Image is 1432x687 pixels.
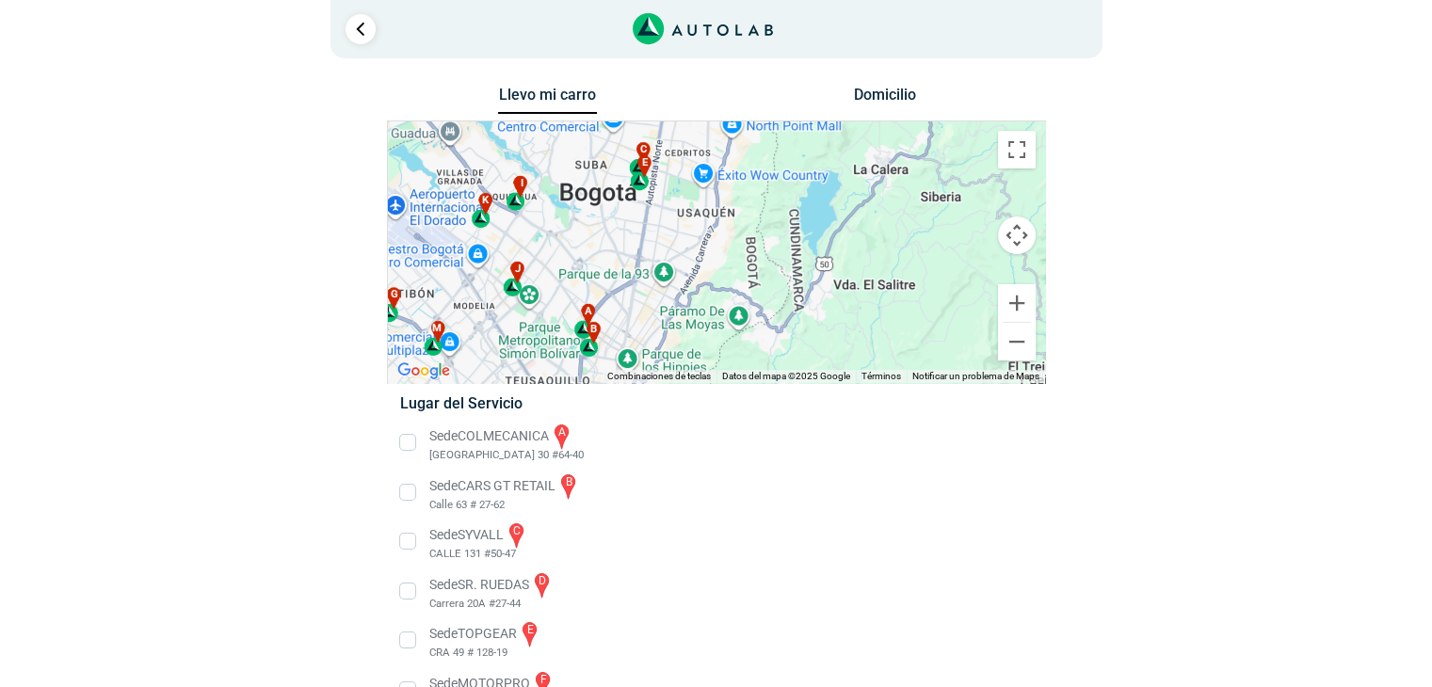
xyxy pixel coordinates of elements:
span: j [514,261,520,277]
a: Abre esta zona en Google Maps (se abre en una nueva ventana) [393,359,455,383]
span: e [641,155,647,171]
button: Domicilio [835,86,934,113]
button: Combinaciones de teclas [607,370,711,383]
span: a [584,303,591,319]
span: m [432,321,442,337]
span: g [390,287,397,303]
a: Términos (se abre en una nueva pestaña) [861,371,901,381]
img: Google [393,359,455,383]
span: c [639,142,647,158]
a: Link al sitio de autolab [633,19,773,37]
a: Notificar un problema de Maps [912,371,1039,381]
span: k [482,193,489,209]
h5: Lugar del Servicio [400,394,1032,412]
button: Reducir [998,323,1036,360]
a: Ir al paso anterior [346,14,376,44]
button: Ampliar [998,284,1036,322]
button: Controles de visualización del mapa [998,216,1036,254]
span: b [589,322,597,338]
span: Datos del mapa ©2025 Google [722,371,850,381]
button: Llevo mi carro [498,86,597,115]
span: i [520,175,523,191]
button: Cambiar a la vista en pantalla completa [998,131,1036,168]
